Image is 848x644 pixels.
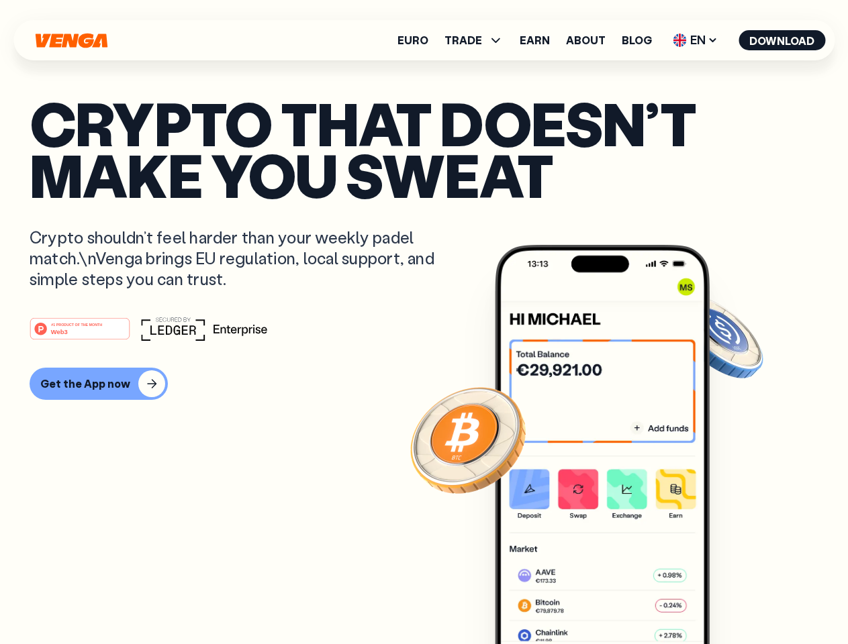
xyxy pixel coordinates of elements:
p: Crypto that doesn’t make you sweat [30,97,818,200]
a: About [566,35,606,46]
span: EN [668,30,722,51]
tspan: Web3 [51,327,68,335]
svg: Home [34,33,109,48]
a: Get the App now [30,368,818,400]
a: #1 PRODUCT OF THE MONTHWeb3 [30,325,130,343]
span: TRADE [444,32,504,48]
img: Bitcoin [408,379,528,500]
div: Get the App now [40,377,130,390]
a: Euro [397,35,428,46]
img: flag-uk [673,34,686,47]
a: Blog [622,35,652,46]
a: Earn [520,35,550,46]
button: Download [739,30,825,50]
button: Get the App now [30,368,168,400]
span: TRADE [444,35,482,46]
tspan: #1 PRODUCT OF THE MONTH [51,322,102,326]
p: Crypto shouldn’t feel harder than your weekly padel match.\nVenga brings EU regulation, local sup... [30,227,454,290]
img: USDC coin [669,288,766,385]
